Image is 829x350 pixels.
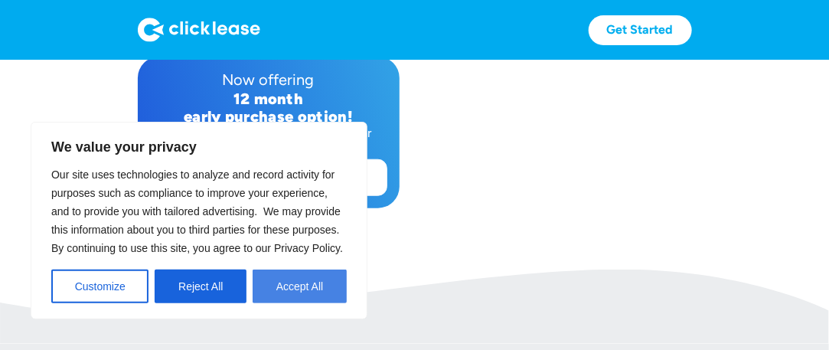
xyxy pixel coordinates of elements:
button: Customize [51,270,149,303]
button: Accept All [253,270,347,303]
div: 12 month [150,90,387,108]
p: We value your privacy [51,138,347,156]
a: Get Started [589,15,692,45]
div: We value your privacy [31,122,367,319]
div: early purchase option! [150,108,387,126]
button: Reject All [155,270,246,303]
img: Logo [138,18,260,42]
div: Now offering [150,69,387,90]
span: Our site uses technologies to analyze and record activity for purposes such as compliance to impr... [51,168,343,254]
